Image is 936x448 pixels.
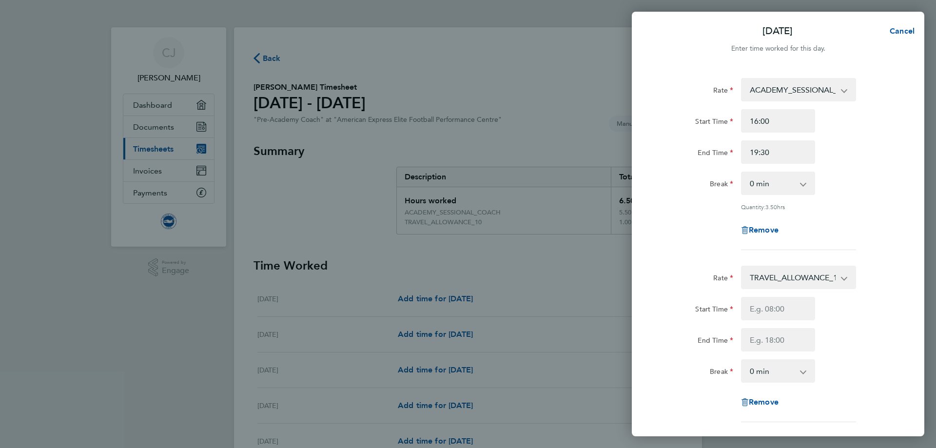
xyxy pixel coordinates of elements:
input: E.g. 18:00 [741,328,815,351]
label: Start Time [695,117,733,129]
label: Rate [713,273,733,285]
input: E.g. 08:00 [741,297,815,320]
span: Cancel [887,26,915,36]
label: Break [710,179,733,191]
label: End Time [698,148,733,160]
div: Quantity: hrs [741,203,856,211]
label: End Time [698,336,733,348]
span: 3.50 [765,203,777,211]
p: [DATE] [762,24,793,38]
label: Start Time [695,305,733,316]
input: E.g. 18:00 [741,140,815,164]
span: Remove [749,397,779,407]
div: Enter time worked for this day. [632,43,924,55]
button: Cancel [874,21,924,41]
input: E.g. 08:00 [741,109,815,133]
button: Remove [741,226,779,234]
label: Rate [713,86,733,97]
label: Break [710,367,733,379]
button: Remove [741,398,779,406]
span: Remove [749,225,779,234]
